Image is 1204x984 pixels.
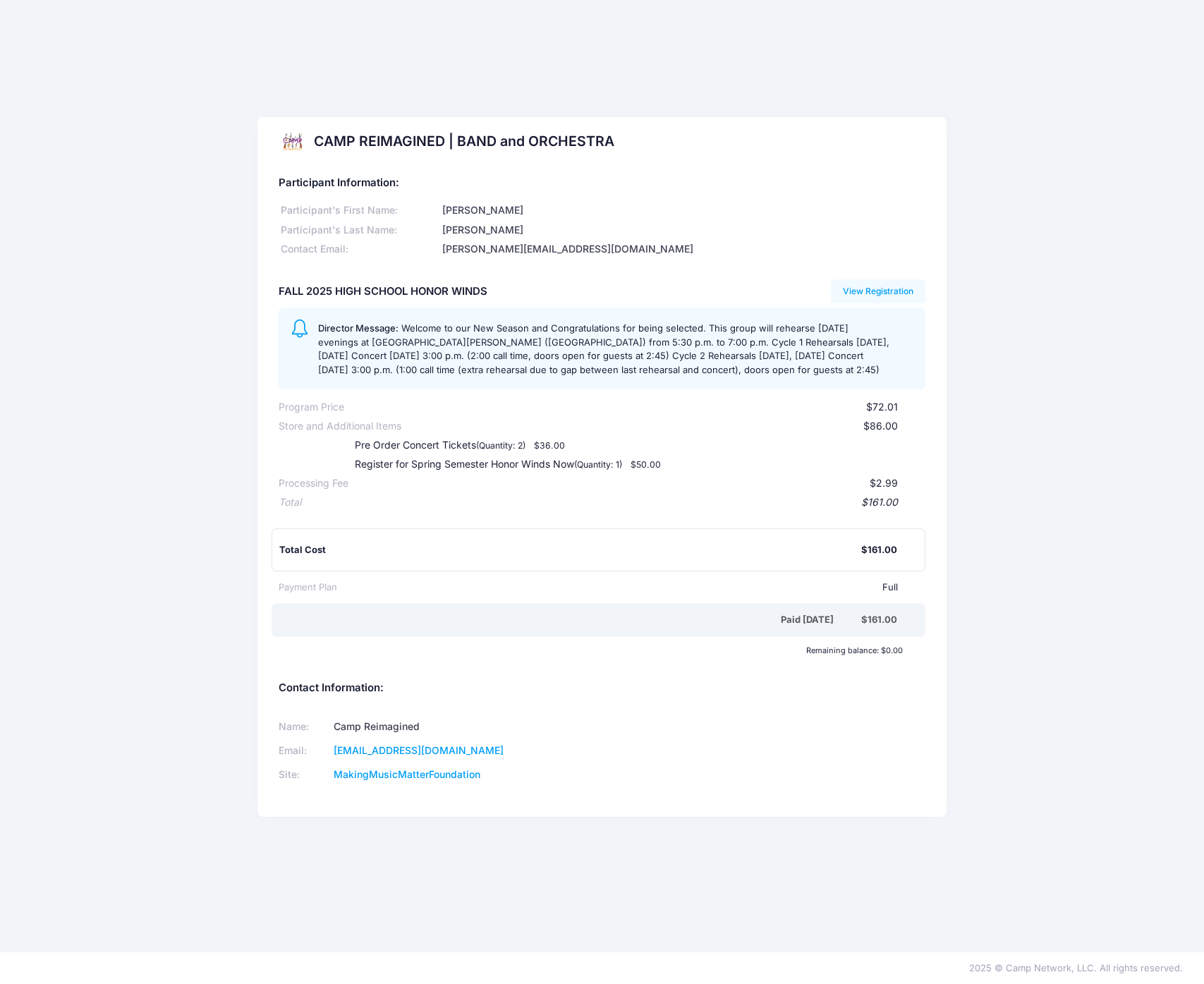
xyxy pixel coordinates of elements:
div: Paid [DATE] [281,613,862,627]
small: $36.00 [534,440,565,451]
h5: Contact Information: [279,682,926,695]
div: Remaining balance: $0.00 [272,646,910,655]
h2: CAMP REIMAGINED | BAND and ORCHESTRA [314,133,614,150]
div: Payment Plan [279,581,337,595]
div: Program Price [279,400,344,415]
div: Processing Fee [279,476,348,491]
td: Email: [279,739,329,763]
div: Contact Email: [279,242,440,257]
div: Participant's First Name: [279,203,440,218]
div: Store and Additional Items [279,419,401,434]
div: $161.00 [861,613,897,627]
span: 2025 © Camp Network, LLC. All rights reserved. [969,962,1183,973]
h5: FALL 2025 HIGH SCHOOL HONOR WINDS [279,286,487,298]
div: Full [337,581,899,595]
div: [PERSON_NAME] [440,203,925,218]
div: $86.00 [401,419,899,434]
div: $161.00 [301,495,899,510]
a: View Registration [831,279,926,303]
div: Participant's Last Name: [279,223,440,238]
td: Name: [279,715,329,739]
td: Site: [279,763,329,787]
div: Total Cost [279,543,862,557]
small: (Quantity: 2) [476,440,525,451]
small: (Quantity: 1) [574,459,622,470]
td: Camp Reimagined [329,715,584,739]
div: $2.99 [348,476,899,491]
h5: Participant Information: [279,177,926,190]
div: $161.00 [861,543,897,557]
div: [PERSON_NAME][EMAIL_ADDRESS][DOMAIN_NAME] [440,242,925,257]
span: $72.01 [866,401,898,413]
span: Director Message: [318,322,399,334]
div: Total [279,495,301,510]
div: Register for Spring Semester Honor Winds Now [327,457,712,472]
span: Welcome to our New Season and Congratulations for being selected. This group will rehearse [DATE]... [318,322,889,375]
a: MakingMusicMatterFoundation [334,768,480,780]
div: [PERSON_NAME] [440,223,925,238]
a: [EMAIL_ADDRESS][DOMAIN_NAME] [334,744,504,756]
small: $50.00 [631,459,661,470]
div: Pre Order Concert Tickets [327,438,712,453]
